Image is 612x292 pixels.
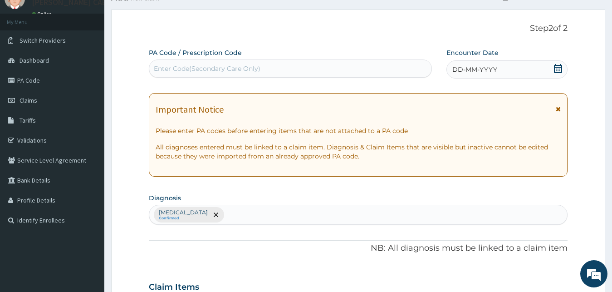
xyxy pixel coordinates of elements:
textarea: Type your message and hit 'Enter' [5,195,173,227]
label: PA Code / Prescription Code [149,48,242,57]
span: Switch Providers [20,36,66,45]
div: Chat with us now [47,51,152,63]
p: [MEDICAL_DATA] [159,209,208,216]
div: Enter Code(Secondary Care Only) [154,64,260,73]
span: We're online! [53,88,125,180]
p: NB: All diagnosis must be linked to a claim item [149,243,568,254]
label: Encounter Date [446,48,499,57]
span: remove selection option [212,211,220,219]
div: Minimize live chat window [149,5,171,26]
p: Step 2 of 2 [149,24,568,34]
span: Claims [20,96,37,104]
img: d_794563401_company_1708531726252_794563401 [17,45,37,68]
h1: Important Notice [156,104,224,114]
span: Tariffs [20,116,36,124]
label: Diagnosis [149,193,181,203]
span: DD-MM-YYYY [452,65,497,74]
p: Please enter PA codes before entering items that are not attached to a PA code [156,126,561,135]
p: All diagnoses entered must be linked to a claim item. Diagnosis & Claim Items that are visible bu... [156,143,561,161]
small: Confirmed [159,216,208,221]
a: Online [32,11,54,17]
span: Dashboard [20,56,49,64]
